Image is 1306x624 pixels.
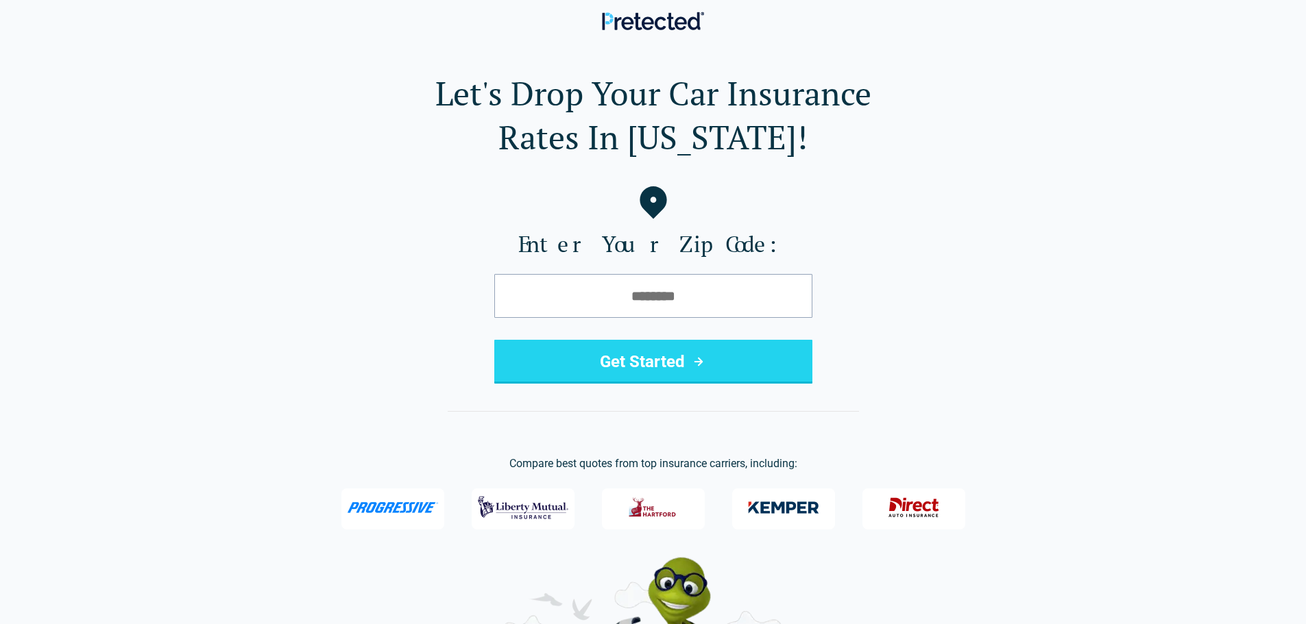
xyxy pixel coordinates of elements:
img: Liberty Mutual [478,490,568,525]
img: Progressive [347,502,439,513]
h1: Let's Drop Your Car Insurance Rates In [US_STATE]! [22,71,1284,159]
img: Kemper [738,490,829,525]
img: Pretected [602,12,704,30]
p: Compare best quotes from top insurance carriers, including: [22,455,1284,472]
img: Direct General [880,490,947,525]
button: Get Started [494,340,812,384]
label: Enter Your Zip Code: [22,230,1284,258]
img: The Hartford [620,490,687,525]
